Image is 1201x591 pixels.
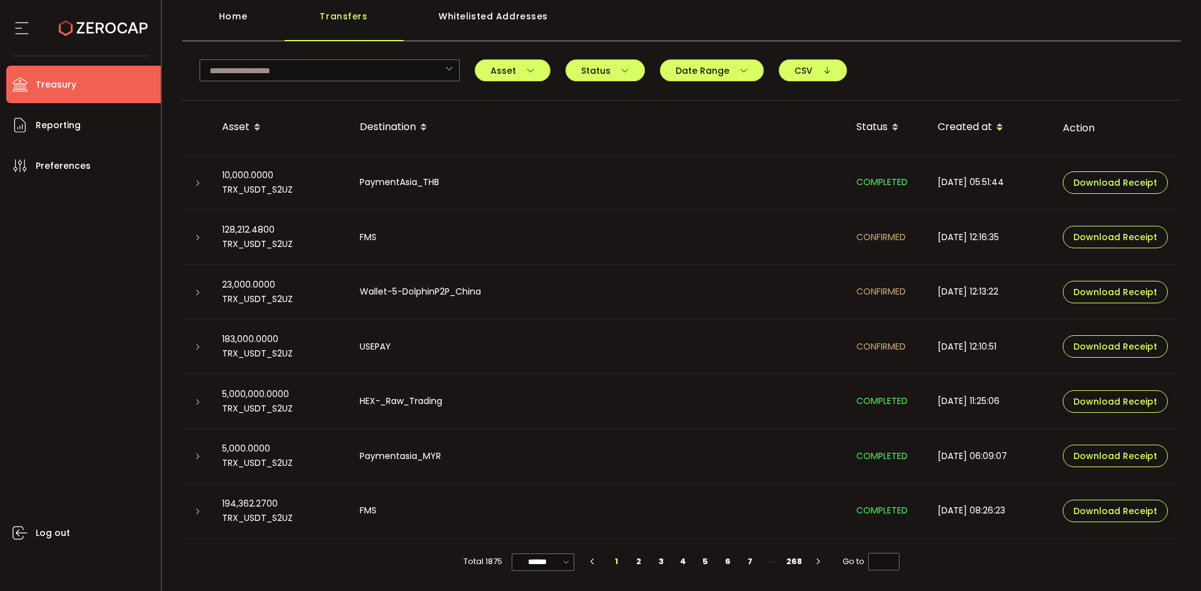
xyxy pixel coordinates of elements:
[212,387,350,416] div: 5,000,000.0000 TRX_USDT_S2UZ
[856,285,906,298] span: CONFIRMED
[212,223,350,251] div: 128,212.4800 TRX_USDT_S2UZ
[350,394,846,408] div: HEX-_Raw_Trading
[1063,335,1168,358] button: Download Receipt
[856,395,908,407] span: COMPLETED
[212,442,350,470] div: 5,000.0000 TRX_USDT_S2UZ
[843,553,899,570] span: Go to
[350,230,846,245] div: FMS
[1063,226,1168,248] button: Download Receipt
[928,340,1053,354] div: [DATE] 12:10:51
[212,168,350,197] div: 10,000.0000 TRX_USDT_S2UZ
[1073,342,1157,351] span: Download Receipt
[212,117,350,138] div: Asset
[403,4,584,41] div: Whitelisted Addresses
[779,59,847,81] button: CSV
[856,176,908,188] span: COMPLETED
[717,553,739,570] li: 6
[928,175,1053,189] div: [DATE] 05:51:44
[212,278,350,306] div: 23,000.0000 TRX_USDT_S2UZ
[1073,507,1157,515] span: Download Receipt
[36,524,70,542] span: Log out
[350,175,846,189] div: PaymentAsia_THB
[1073,452,1157,460] span: Download Receipt
[490,66,535,75] span: Asset
[783,553,806,570] li: 268
[856,450,908,462] span: COMPLETED
[846,117,928,138] div: Status
[628,553,651,570] li: 2
[36,76,76,94] span: Treasury
[350,503,846,518] div: FMS
[928,449,1053,463] div: [DATE] 06:09:07
[650,553,672,570] li: 3
[565,59,645,81] button: Status
[350,285,846,299] div: Wallet-5-DolphinP2P_China
[660,59,764,81] button: Date Range
[36,157,91,175] span: Preferences
[1063,171,1168,194] button: Download Receipt
[856,231,906,243] span: CONFIRMED
[794,66,831,75] span: CSV
[464,553,502,570] span: Total 1875
[1063,390,1168,413] button: Download Receipt
[1063,281,1168,303] button: Download Receipt
[285,4,403,41] div: Transfers
[1138,531,1201,591] iframe: Chat Widget
[928,117,1053,138] div: Created at
[212,497,350,525] div: 194,362.2700 TRX_USDT_S2UZ
[928,230,1053,245] div: [DATE] 12:16:35
[350,340,846,354] div: USEPAY
[856,340,906,353] span: CONFIRMED
[1073,397,1157,406] span: Download Receipt
[676,66,748,75] span: Date Range
[1073,233,1157,241] span: Download Receipt
[606,553,628,570] li: 1
[212,332,350,361] div: 183,000.0000 TRX_USDT_S2UZ
[350,117,846,138] div: Destination
[694,553,717,570] li: 5
[36,116,81,134] span: Reporting
[475,59,550,81] button: Asset
[182,4,285,41] div: Home
[672,553,695,570] li: 4
[350,449,846,463] div: Paymentasia_MYR
[856,504,908,517] span: COMPLETED
[581,66,629,75] span: Status
[928,394,1053,408] div: [DATE] 11:25:06
[1073,178,1157,187] span: Download Receipt
[1063,445,1168,467] button: Download Receipt
[928,503,1053,518] div: [DATE] 08:26:23
[739,553,761,570] li: 7
[928,285,1053,299] div: [DATE] 12:13:22
[1063,500,1168,522] button: Download Receipt
[1073,288,1157,296] span: Download Receipt
[1053,121,1178,135] div: Action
